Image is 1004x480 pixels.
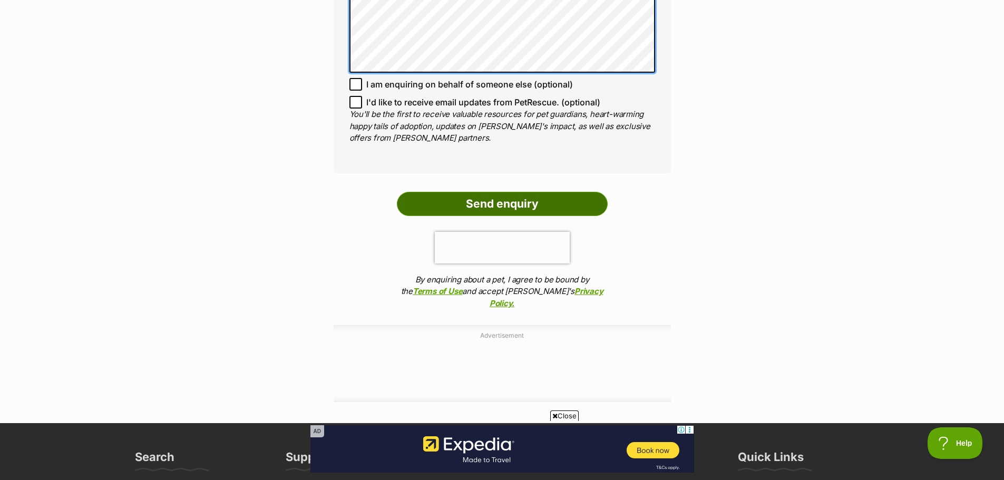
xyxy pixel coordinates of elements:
h3: Support [286,449,332,471]
span: I'd like to receive email updates from PetRescue. (optional) [366,96,600,109]
a: Privacy Policy. [490,286,603,308]
p: By enquiring about a pet, I agree to be bound by the and accept [PERSON_NAME]'s [397,274,608,310]
iframe: reCAPTCHA [435,232,570,263]
h3: Quick Links [738,449,804,471]
div: Advertisement [334,325,671,402]
span: Close [550,410,579,421]
input: Send enquiry [397,192,608,216]
a: Terms of Use [413,286,462,296]
span: AD [310,425,324,437]
iframe: Help Scout Beacon - Open [928,427,983,459]
span: I am enquiring on behalf of someone else (optional) [366,78,573,91]
p: You'll be the first to receive valuable resources for pet guardians, heart-warming happy tails of... [349,109,655,144]
h3: Search [135,449,174,471]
